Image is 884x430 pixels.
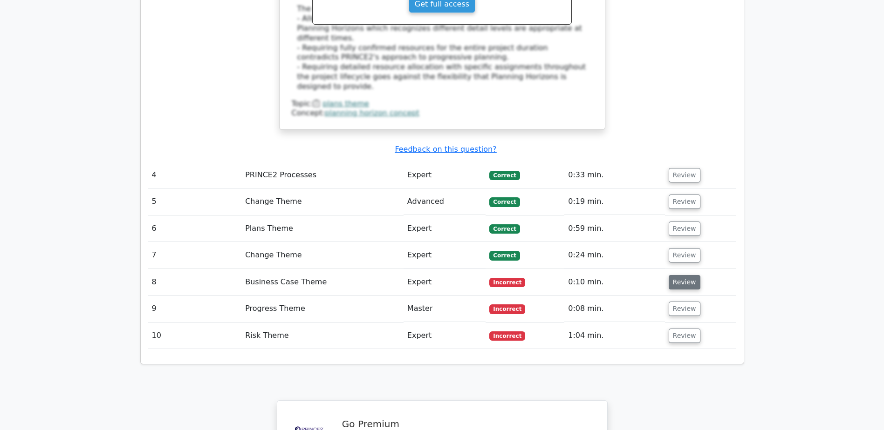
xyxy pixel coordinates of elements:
[241,322,404,349] td: Risk Theme
[148,242,242,269] td: 7
[489,197,520,207] span: Correct
[489,331,525,341] span: Incorrect
[148,162,242,188] td: 4
[292,108,593,118] div: Concept:
[669,302,700,316] button: Review
[241,269,404,296] td: Business Case Theme
[404,242,486,269] td: Expert
[489,171,520,180] span: Correct
[241,215,404,242] td: Plans Theme
[669,168,700,182] button: Review
[404,269,486,296] td: Expert
[148,269,242,296] td: 8
[669,329,700,343] button: Review
[404,296,486,322] td: Master
[404,322,486,349] td: Expert
[241,296,404,322] td: Progress Theme
[148,215,242,242] td: 6
[404,188,486,215] td: Advanced
[669,275,700,289] button: Review
[148,188,242,215] td: 5
[564,242,665,269] td: 0:24 min.
[669,222,700,236] button: Review
[404,215,486,242] td: Expert
[489,251,520,260] span: Correct
[241,242,404,269] td: Change Theme
[148,296,242,322] td: 9
[669,195,700,209] button: Review
[489,278,525,287] span: Incorrect
[292,99,593,109] div: Topic:
[564,322,665,349] td: 1:04 min.
[669,248,700,262] button: Review
[322,99,369,108] a: plans theme
[564,296,665,322] td: 0:08 min.
[564,215,665,242] td: 0:59 min.
[241,188,404,215] td: Change Theme
[564,162,665,188] td: 0:33 min.
[564,188,665,215] td: 0:19 min.
[404,162,486,188] td: Expert
[395,145,496,154] a: Feedback on this question?
[489,224,520,234] span: Correct
[489,304,525,314] span: Incorrect
[564,269,665,296] td: 0:10 min.
[241,162,404,188] td: PRINCE2 Processes
[325,108,419,117] a: planning horizon concept
[148,322,242,349] td: 10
